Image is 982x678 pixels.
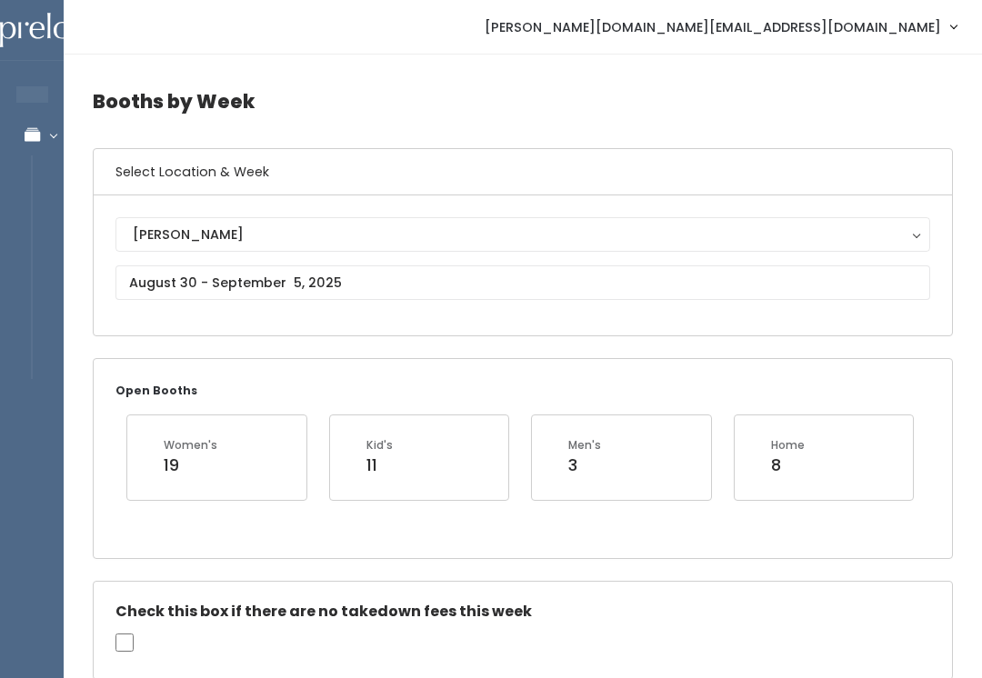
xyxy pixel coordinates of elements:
[366,454,393,477] div: 11
[164,454,217,477] div: 19
[568,454,601,477] div: 3
[115,217,930,252] button: [PERSON_NAME]
[466,7,975,46] a: [PERSON_NAME][DOMAIN_NAME][EMAIL_ADDRESS][DOMAIN_NAME]
[771,437,805,454] div: Home
[115,383,197,398] small: Open Booths
[133,224,913,244] div: [PERSON_NAME]
[164,437,217,454] div: Women's
[485,17,941,37] span: [PERSON_NAME][DOMAIN_NAME][EMAIL_ADDRESS][DOMAIN_NAME]
[366,437,393,454] div: Kid's
[771,454,805,477] div: 8
[115,603,930,620] h5: Check this box if there are no takedown fees this week
[115,265,930,300] input: August 30 - September 5, 2025
[568,437,601,454] div: Men's
[94,149,952,195] h6: Select Location & Week
[93,76,953,126] h4: Booths by Week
